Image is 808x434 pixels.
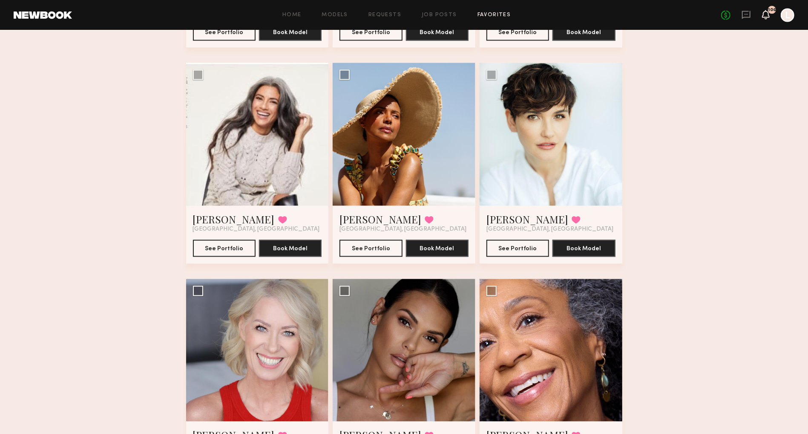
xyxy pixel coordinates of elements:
[486,226,613,233] span: [GEOGRAPHIC_DATA], [GEOGRAPHIC_DATA]
[259,23,322,41] button: Book Model
[781,8,794,22] a: L
[259,244,322,252] a: Book Model
[486,212,568,226] a: [PERSON_NAME]
[486,240,549,257] button: See Portfolio
[259,240,322,257] button: Book Model
[193,226,320,233] span: [GEOGRAPHIC_DATA], [GEOGRAPHIC_DATA]
[322,12,348,18] a: Models
[193,23,256,41] button: See Portfolio
[406,23,469,41] button: Book Model
[406,244,469,252] a: Book Model
[339,212,421,226] a: [PERSON_NAME]
[422,12,457,18] a: Job Posts
[768,8,776,12] div: 106
[339,240,402,257] button: See Portfolio
[406,240,469,257] button: Book Model
[282,12,302,18] a: Home
[193,240,256,257] button: See Portfolio
[339,226,466,233] span: [GEOGRAPHIC_DATA], [GEOGRAPHIC_DATA]
[368,12,401,18] a: Requests
[486,23,549,41] button: See Portfolio
[552,244,615,252] a: Book Model
[406,28,469,35] a: Book Model
[193,212,275,226] a: [PERSON_NAME]
[552,23,615,41] button: Book Model
[552,240,615,257] button: Book Model
[552,28,615,35] a: Book Model
[477,12,511,18] a: Favorites
[259,28,322,35] a: Book Model
[339,23,402,41] button: See Portfolio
